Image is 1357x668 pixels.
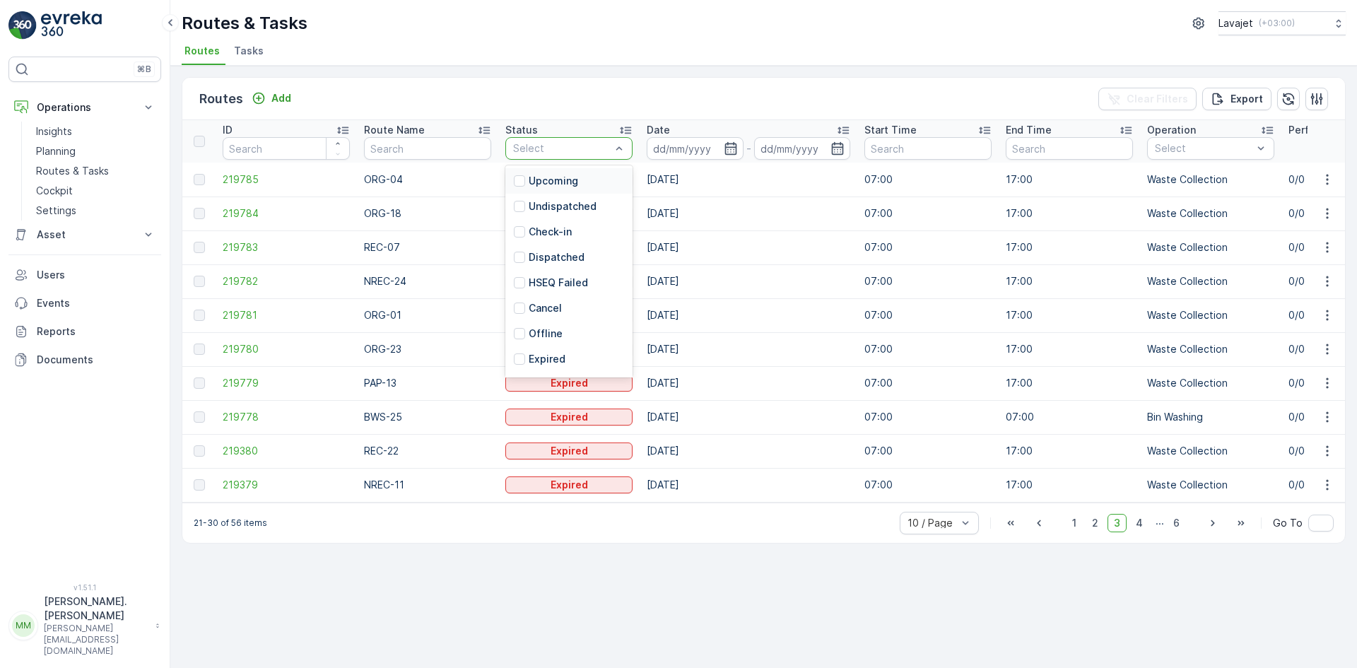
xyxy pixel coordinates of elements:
[37,353,155,367] p: Documents
[1147,206,1274,221] p: Waste Collection
[137,64,151,75] p: ⌘B
[551,410,588,424] p: Expired
[505,375,633,392] button: Expired
[529,174,578,188] p: Upcoming
[199,89,243,109] p: Routes
[364,172,491,187] p: ORG-04
[223,172,350,187] span: 219785
[1066,514,1083,532] span: 1
[1230,92,1263,106] p: Export
[754,137,851,160] input: dd/mm/yyyy
[223,308,350,322] a: 219781
[864,206,992,221] p: 07:00
[640,264,857,298] td: [DATE]
[505,123,538,137] p: Status
[1006,478,1133,492] p: 17:00
[1273,516,1303,530] span: Go To
[1218,16,1253,30] p: Lavajet
[194,310,205,321] div: Toggle Row Selected
[864,123,917,137] p: Start Time
[37,296,155,310] p: Events
[8,594,161,657] button: MM[PERSON_NAME].[PERSON_NAME][PERSON_NAME][EMAIL_ADDRESS][DOMAIN_NAME]
[746,140,751,157] p: -
[1147,240,1274,254] p: Waste Collection
[364,206,491,221] p: ORG-18
[364,410,491,424] p: BWS-25
[37,324,155,339] p: Reports
[223,206,350,221] a: 219784
[505,476,633,493] button: Expired
[640,366,857,400] td: [DATE]
[223,342,350,356] a: 219780
[1127,92,1188,106] p: Clear Filters
[246,90,297,107] button: Add
[864,274,992,288] p: 07:00
[37,100,133,115] p: Operations
[551,478,588,492] p: Expired
[647,123,670,137] p: Date
[529,276,588,290] p: HSEQ Failed
[640,468,857,502] td: [DATE]
[223,240,350,254] span: 219783
[223,444,350,458] a: 219380
[36,204,76,218] p: Settings
[1202,88,1271,110] button: Export
[364,240,491,254] p: REC-07
[8,289,161,317] a: Events
[271,91,291,105] p: Add
[194,242,205,253] div: Toggle Row Selected
[364,137,491,160] input: Search
[864,342,992,356] p: 07:00
[640,163,857,197] td: [DATE]
[223,137,350,160] input: Search
[640,332,857,366] td: [DATE]
[864,376,992,390] p: 07:00
[1147,478,1274,492] p: Waste Collection
[223,478,350,492] a: 219379
[1147,410,1274,424] p: Bin Washing
[36,184,73,198] p: Cockpit
[1155,141,1252,156] p: Select
[864,172,992,187] p: 07:00
[640,230,857,264] td: [DATE]
[529,327,563,341] p: Offline
[1147,308,1274,322] p: Waste Collection
[1108,514,1127,532] span: 3
[223,376,350,390] a: 219779
[37,268,155,282] p: Users
[12,614,35,637] div: MM
[184,44,220,58] span: Routes
[864,444,992,458] p: 07:00
[1086,514,1105,532] span: 2
[1288,123,1351,137] p: Performance
[1147,172,1274,187] p: Waste Collection
[640,434,857,468] td: [DATE]
[223,123,233,137] p: ID
[223,274,350,288] a: 219782
[864,137,992,160] input: Search
[30,181,161,201] a: Cockpit
[44,623,148,657] p: [PERSON_NAME][EMAIL_ADDRESS][DOMAIN_NAME]
[513,141,611,156] p: Select
[1147,376,1274,390] p: Waste Collection
[364,308,491,322] p: ORG-01
[1006,137,1133,160] input: Search
[194,479,205,491] div: Toggle Row Selected
[640,197,857,230] td: [DATE]
[640,298,857,332] td: [DATE]
[505,409,633,426] button: Expired
[30,122,161,141] a: Insights
[223,410,350,424] a: 219778
[1006,308,1133,322] p: 17:00
[1006,410,1133,424] p: 07:00
[1218,11,1346,35] button: Lavajet(+03:00)
[364,444,491,458] p: REC-22
[364,478,491,492] p: NREC-11
[194,344,205,355] div: Toggle Row Selected
[8,261,161,289] a: Users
